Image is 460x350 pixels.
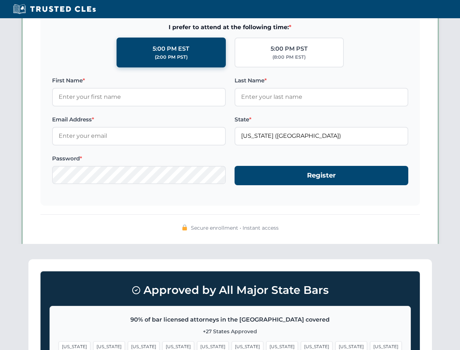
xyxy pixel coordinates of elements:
[235,76,408,85] label: Last Name
[235,127,408,145] input: Florida (FL)
[52,127,226,145] input: Enter your email
[59,327,402,335] p: +27 States Approved
[155,54,188,61] div: (2:00 PM PST)
[272,54,306,61] div: (8:00 PM EST)
[59,315,402,324] p: 90% of bar licensed attorneys in the [GEOGRAPHIC_DATA] covered
[52,154,226,163] label: Password
[235,115,408,124] label: State
[50,280,411,300] h3: Approved by All Major State Bars
[182,225,188,230] img: 🔒
[52,76,226,85] label: First Name
[271,44,308,54] div: 5:00 PM PST
[235,88,408,106] input: Enter your last name
[235,166,408,185] button: Register
[191,224,279,232] span: Secure enrollment • Instant access
[153,44,189,54] div: 5:00 PM EST
[52,115,226,124] label: Email Address
[11,4,98,15] img: Trusted CLEs
[52,23,408,32] span: I prefer to attend at the following time:
[52,88,226,106] input: Enter your first name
